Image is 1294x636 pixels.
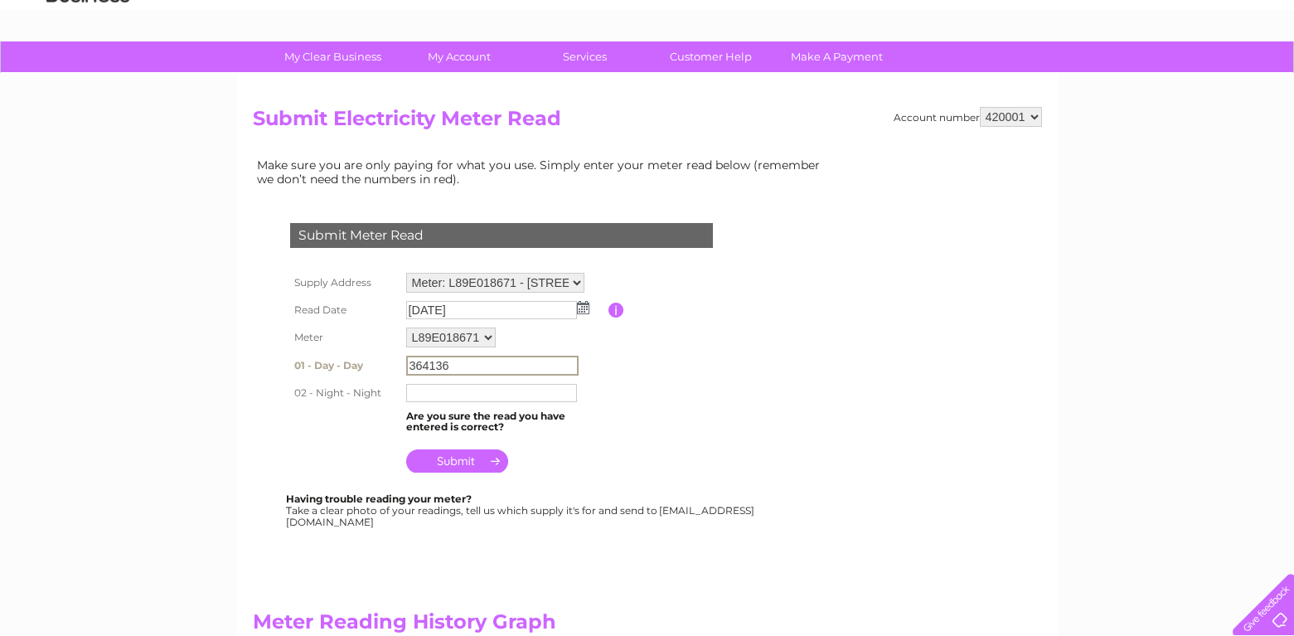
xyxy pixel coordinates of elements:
a: Energy [1044,70,1080,83]
a: Services [516,41,653,72]
a: My Account [390,41,527,72]
div: Submit Meter Read [290,223,713,248]
th: Supply Address [286,269,402,297]
input: Submit [406,449,508,473]
img: logo.png [46,43,130,94]
a: 0333 014 3131 [981,8,1096,29]
td: Are you sure the read you have entered is correct? [402,406,608,438]
div: Clear Business is a trading name of Verastar Limited (registered in [GEOGRAPHIC_DATA] No. 3667643... [256,9,1040,80]
a: Blog [1150,70,1174,83]
th: 02 - Night - Night [286,380,402,406]
a: My Clear Business [264,41,401,72]
td: Make sure you are only paying for what you use. Simply enter your meter read below (remember we d... [253,154,833,189]
img: ... [577,301,589,314]
th: Read Date [286,297,402,323]
b: Having trouble reading your meter? [286,493,472,505]
a: Customer Help [642,41,779,72]
a: Make A Payment [768,41,905,72]
h2: Submit Electricity Meter Read [253,107,1042,138]
a: Telecoms [1090,70,1140,83]
th: 01 - Day - Day [286,352,402,380]
a: Log out [1239,70,1278,83]
div: Take a clear photo of your readings, tell us which supply it's for and send to [EMAIL_ADDRESS][DO... [286,493,757,527]
input: Information [608,303,624,318]
div: Account number [894,107,1042,127]
a: Water [1002,70,1034,83]
th: Meter [286,323,402,352]
a: Contact [1184,70,1224,83]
